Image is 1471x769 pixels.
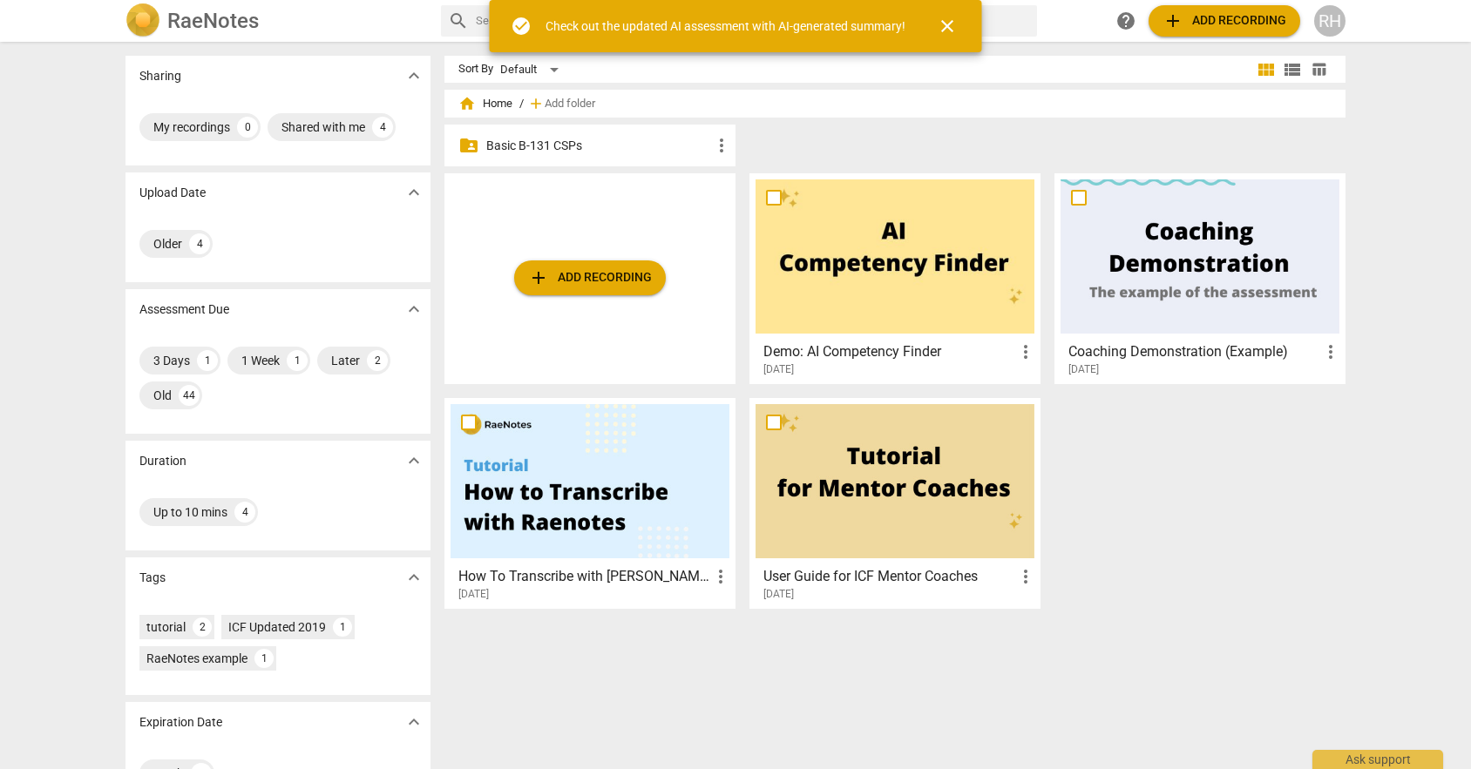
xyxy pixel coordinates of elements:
span: more_vert [1320,341,1341,362]
h3: User Guide for ICF Mentor Coaches [763,566,1015,587]
h3: Coaching Demonstration (Example) [1068,341,1320,362]
span: [DATE] [458,587,489,602]
div: Default [500,56,565,84]
div: RaeNotes example [146,650,247,667]
p: Upload Date [139,184,206,202]
span: Add recording [528,267,652,288]
div: 1 [333,617,352,637]
span: / [519,98,524,111]
span: expand_more [403,65,424,86]
span: Add folder [545,98,595,111]
button: Show more [401,63,427,89]
span: expand_more [403,299,424,320]
button: Upload [1149,5,1300,37]
div: 4 [234,502,255,523]
a: Help [1110,5,1142,37]
h3: How To Transcribe with RaeNotes [458,566,710,587]
span: more_vert [1015,566,1036,587]
div: Up to 10 mins [153,503,227,521]
div: Sort By [458,63,493,76]
p: Basic B-131 CSPs [486,137,711,155]
div: 4 [189,233,210,254]
div: tutorial [146,618,186,636]
span: search [448,10,469,31]
span: Add recording [1163,10,1286,31]
span: table_chart [1311,61,1327,78]
span: expand_more [403,182,424,203]
div: My recordings [153,118,230,136]
a: User Guide for ICF Mentor Coaches[DATE] [756,404,1034,601]
div: Check out the updated AI assessment with AI-generated summary! [546,17,905,36]
div: 44 [179,385,200,406]
div: Shared with me [281,118,365,136]
span: expand_more [403,567,424,588]
span: add [1163,10,1183,31]
p: Expiration Date [139,713,222,732]
span: add [528,267,549,288]
input: Search [476,7,1030,35]
img: Logo [125,3,160,38]
span: close [937,16,958,37]
a: Demo: AI Competency Finder[DATE] [756,179,1034,376]
span: [DATE] [763,362,794,377]
div: 1 [197,350,218,371]
span: more_vert [1015,341,1036,362]
a: LogoRaeNotes [125,3,427,38]
span: view_list [1282,59,1303,80]
p: Assessment Due [139,300,229,319]
span: help [1115,10,1136,31]
button: Table view [1305,57,1332,83]
button: Upload [514,260,666,295]
button: List view [1279,57,1305,83]
span: add [527,95,545,112]
button: Close [926,5,968,47]
span: home [458,95,476,112]
span: [DATE] [763,587,794,602]
a: Coaching Demonstration (Example)[DATE] [1061,179,1339,376]
button: Show more [401,564,427,590]
div: 2 [367,350,388,371]
h3: Demo: AI Competency Finder [763,341,1015,362]
div: Old [153,387,172,404]
div: ICF Updated 2019 [228,618,326,636]
button: Show more [401,448,427,474]
div: 2 [193,617,212,637]
div: 1 Week [241,352,280,369]
button: RH [1314,5,1346,37]
div: Ask support [1312,750,1443,769]
button: Tile view [1253,57,1279,83]
span: check_circle [511,16,532,37]
div: 3 Days [153,352,190,369]
span: [DATE] [1068,362,1099,377]
h2: RaeNotes [167,9,259,33]
button: Show more [401,296,427,322]
div: Later [331,352,360,369]
span: expand_more [403,712,424,732]
div: 4 [372,117,393,138]
button: Show more [401,179,427,206]
div: Older [153,235,182,253]
span: expand_more [403,450,424,471]
p: Duration [139,452,186,470]
p: Tags [139,569,166,587]
div: 1 [287,350,308,371]
span: folder_shared [458,135,479,156]
span: more_vert [710,566,731,587]
button: Show more [401,709,427,735]
span: view_module [1256,59,1277,80]
div: 0 [237,117,258,138]
span: Home [458,95,512,112]
div: 1 [254,649,274,668]
a: How To Transcribe with [PERSON_NAME][DATE] [451,404,729,601]
p: Sharing [139,67,181,85]
span: more_vert [711,135,732,156]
